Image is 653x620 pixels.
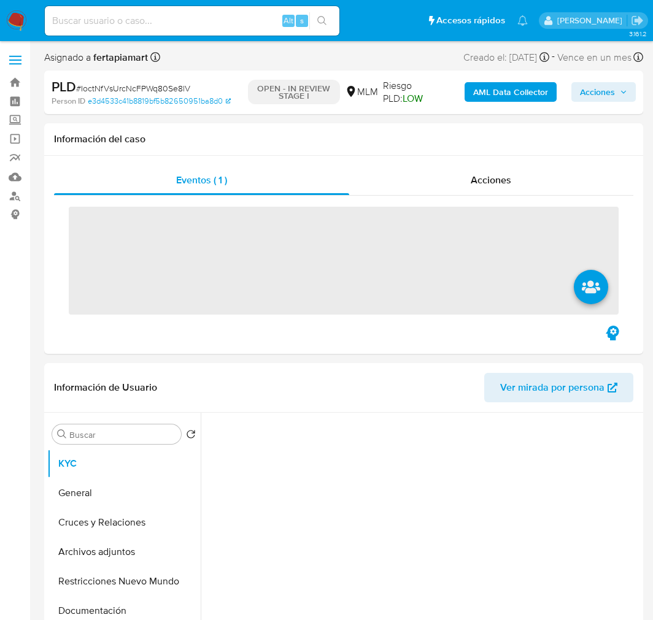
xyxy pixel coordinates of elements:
div: Creado el: [DATE] [463,49,549,66]
a: Notificaciones [517,15,528,26]
button: Buscar [57,429,67,439]
h1: Información de Usuario [54,381,157,394]
button: Acciones [571,82,636,102]
input: Buscar usuario o caso... [45,13,339,29]
button: General [47,478,201,508]
span: Eventos ( 1 ) [176,173,227,187]
b: PLD [52,77,76,96]
b: Person ID [52,96,85,107]
button: Restricciones Nuevo Mundo [47,567,201,596]
input: Buscar [69,429,176,440]
span: Vence en un mes [557,51,632,64]
a: e3d4533c41b8819bf5b82650951ba8d0 [88,96,231,107]
span: s [300,15,304,26]
h1: Información del caso [54,133,633,145]
span: - [552,49,555,66]
span: # IoctNfVsUrcNcFPWq80Se8lV [76,82,190,94]
span: Asignado a [44,51,148,64]
button: Archivos adjuntos [47,537,201,567]
span: ‌ [69,207,619,315]
span: Alt [284,15,293,26]
div: MLM [345,85,378,99]
span: Acciones [580,82,615,102]
button: Ver mirada por persona [484,373,633,402]
span: Riesgo PLD: [383,79,439,105]
span: LOW [403,91,423,105]
span: Acciones [471,173,511,187]
button: search-icon [309,12,334,29]
span: Accesos rápidos [436,14,505,27]
button: Volver al orden por defecto [186,429,196,443]
b: fertapiamart [91,50,148,64]
span: Ver mirada por persona [500,373,605,402]
a: Salir [631,14,644,27]
p: OPEN - IN REVIEW STAGE I [248,80,340,104]
button: Cruces y Relaciones [47,508,201,537]
button: AML Data Collector [465,82,557,102]
button: KYC [47,449,201,478]
b: AML Data Collector [473,82,548,102]
p: fernando.ftapiamartinez@mercadolibre.com.mx [557,15,627,26]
